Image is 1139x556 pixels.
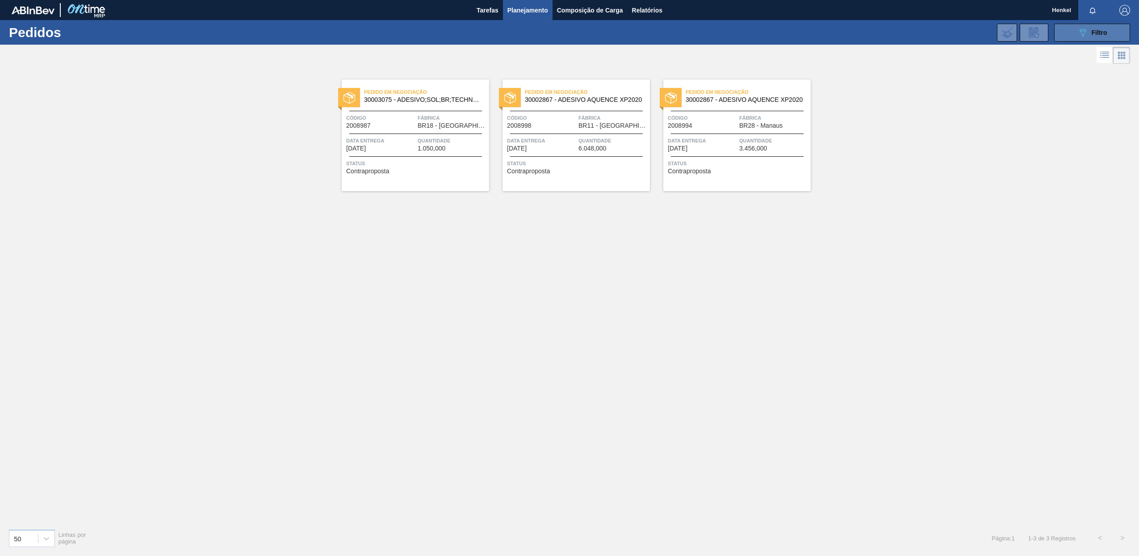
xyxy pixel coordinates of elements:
[1111,527,1134,549] button: >
[1089,527,1111,549] button: <
[1028,535,1076,542] span: 1 - 3 de 3 Registros
[343,92,355,104] img: status
[346,136,415,145] span: Data entrega
[14,535,21,542] div: 50
[997,24,1017,42] div: Importar Negociações dos Pedidos
[1097,47,1113,64] div: Visão em Lista
[1054,24,1130,42] button: Filtro
[1078,4,1107,17] button: Notificações
[346,159,487,168] span: Status
[668,113,737,122] span: Código
[12,6,54,14] img: TNhmsLtSVTkK8tSr43FrP2fwEKptu5GPRR3wAAAABJRU5ErkJggg==
[739,113,808,122] span: Fábrica
[686,96,804,103] span: 30002867 - ADESIVO AQUENCE XP2020
[668,145,687,152] span: 20/09/2025
[507,122,532,129] span: 2008998
[9,27,148,38] h1: Pedidos
[992,535,1014,542] span: Página : 1
[525,88,650,96] span: Pedido em Negociação
[418,136,487,145] span: Quantidade
[346,122,371,129] span: 2008987
[507,168,550,175] span: Contraproposta
[578,136,648,145] span: Quantidade
[328,79,489,191] a: statusPedido em Negociação30003075 - ADESIVO;SOL;BR;TECHNOMELT SUPRA HT 35125Código2008987Fábrica...
[364,96,482,103] span: 30003075 - ADESIVO;SOL;BR;TECHNOMELT SUPRA HT 35125
[1113,47,1130,64] div: Visão em Cards
[507,113,576,122] span: Código
[650,79,811,191] a: statusPedido em Negociação30002867 - ADESIVO AQUENCE XP2020Código2008994FábricaBR28 - ManausData ...
[418,113,487,122] span: Fábrica
[668,168,711,175] span: Contraproposta
[364,88,489,96] span: Pedido em Negociação
[346,145,366,152] span: 03/09/2025
[59,531,86,545] span: Linhas por página
[1092,29,1107,36] span: Filtro
[507,145,527,152] span: 05/09/2025
[525,96,643,103] span: 30002867 - ADESIVO AQUENCE XP2020
[489,79,650,191] a: statusPedido em Negociação30002867 - ADESIVO AQUENCE XP2020Código2008998FábricaBR11 - [GEOGRAPHIC...
[739,136,808,145] span: Quantidade
[557,5,623,16] span: Composição de Carga
[739,145,767,152] span: 3.456,000
[578,145,606,152] span: 6.048,000
[632,5,662,16] span: Relatórios
[665,92,677,104] img: status
[346,113,415,122] span: Código
[477,5,498,16] span: Tarefas
[418,145,445,152] span: 1.050,000
[1020,24,1048,42] div: Solicitação de Revisão de Pedidos
[668,122,692,129] span: 2008994
[504,92,516,104] img: status
[739,122,783,129] span: BR28 - Manaus
[668,159,808,168] span: Status
[1119,5,1130,16] img: Logout
[418,122,487,129] span: BR18 - Pernambuco
[578,113,648,122] span: Fábrica
[507,136,576,145] span: Data entrega
[507,5,548,16] span: Planejamento
[507,159,648,168] span: Status
[346,168,389,175] span: Contraproposta
[578,122,648,129] span: BR11 - São Luís
[668,136,737,145] span: Data entrega
[686,88,811,96] span: Pedido em Negociação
